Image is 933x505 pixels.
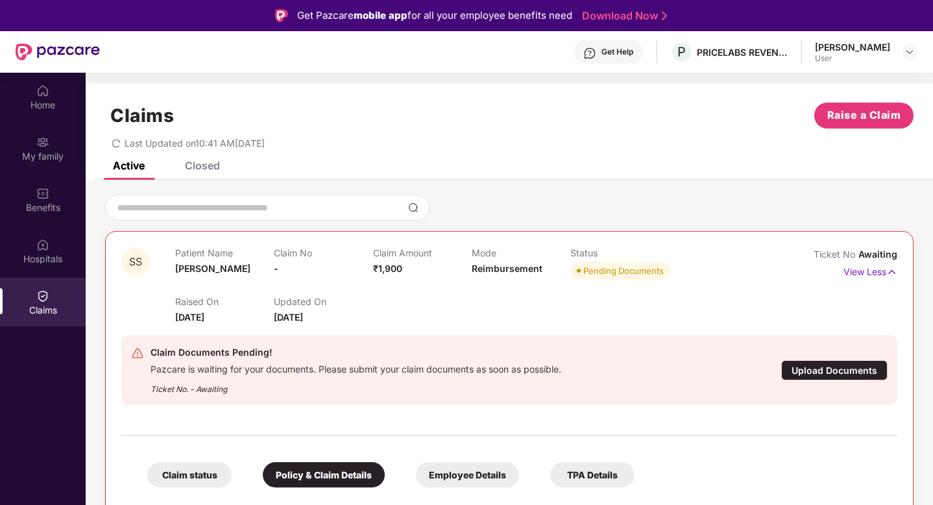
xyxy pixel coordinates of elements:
[814,249,858,260] span: Ticket No
[416,462,519,487] div: Employee Details
[147,462,232,487] div: Claim status
[151,345,561,360] div: Claim Documents Pending!
[36,289,49,302] img: svg+xml;base64,PHN2ZyBpZD0iQ2xhaW0iIHhtbG5zPSJodHRwOi8vd3d3LnczLm9yZy8yMDAwL3N2ZyIgd2lkdGg9IjIwIi...
[175,247,274,258] p: Patient Name
[570,247,669,258] p: Status
[904,47,915,57] img: svg+xml;base64,PHN2ZyBpZD0iRHJvcGRvd24tMzJ4MzIiIHhtbG5zPSJodHRwOi8vd3d3LnczLm9yZy8yMDAwL3N2ZyIgd2...
[697,46,788,58] div: PRICELABS REVENUE SOLUTIONS PRIVATE LIMITED
[36,136,49,149] img: svg+xml;base64,PHN2ZyB3aWR0aD0iMjAiIGhlaWdodD0iMjAiIHZpZXdCb3g9IjAgMCAyMCAyMCIgZmlsbD0ibm9uZSIgeG...
[110,105,174,127] h1: Claims
[151,360,561,375] div: Pazcare is waiting for your documents. Please submit your claim documents as soon as possible.
[781,360,888,380] div: Upload Documents
[274,312,303,323] span: [DATE]
[583,264,664,277] div: Pending Documents
[582,9,663,23] a: Download Now
[274,247,372,258] p: Claim No
[297,8,572,23] div: Get Pazcare for all your employee benefits need
[373,247,472,258] p: Claim Amount
[175,263,250,274] span: [PERSON_NAME]
[662,9,667,23] img: Stroke
[601,47,633,57] div: Get Help
[185,159,220,172] div: Closed
[274,263,278,274] span: -
[550,462,635,487] div: TPA Details
[858,249,897,260] span: Awaiting
[129,256,142,267] span: SS
[583,47,596,60] img: svg+xml;base64,PHN2ZyBpZD0iSGVscC0zMngzMiIgeG1sbnM9Imh0dHA6Ly93d3cudzMub3JnLzIwMDAvc3ZnIiB3aWR0aD...
[36,238,49,251] img: svg+xml;base64,PHN2ZyBpZD0iSG9zcGl0YWxzIiB4bWxucz0iaHR0cDovL3d3dy53My5vcmcvMjAwMC9zdmciIHdpZHRoPS...
[131,347,144,360] img: svg+xml;base64,PHN2ZyB4bWxucz0iaHR0cDovL3d3dy53My5vcmcvMjAwMC9zdmciIHdpZHRoPSIyNCIgaGVpZ2h0PSIyNC...
[677,44,686,60] span: P
[373,263,402,274] span: ₹1,900
[151,375,561,395] div: Ticket No. - Awaiting
[113,159,145,172] div: Active
[408,203,418,213] img: svg+xml;base64,PHN2ZyBpZD0iU2VhcmNoLTMyeDMyIiB4bWxucz0iaHR0cDovL3d3dy53My5vcmcvMjAwMC9zdmciIHdpZH...
[175,312,204,323] span: [DATE]
[827,107,901,123] span: Raise a Claim
[263,462,385,487] div: Policy & Claim Details
[886,265,897,279] img: svg+xml;base64,PHN2ZyB4bWxucz0iaHR0cDovL3d3dy53My5vcmcvMjAwMC9zdmciIHdpZHRoPSIxNyIgaGVpZ2h0PSIxNy...
[472,247,570,258] p: Mode
[274,296,372,307] p: Updated On
[36,187,49,200] img: svg+xml;base64,PHN2ZyBpZD0iQmVuZWZpdHMiIHhtbG5zPSJodHRwOi8vd3d3LnczLm9yZy8yMDAwL3N2ZyIgd2lkdGg9Ij...
[275,9,288,22] img: Logo
[814,103,914,129] button: Raise a Claim
[843,262,897,279] p: View Less
[472,263,542,274] span: Reimbursement
[175,296,274,307] p: Raised On
[354,9,407,21] strong: mobile app
[815,41,890,53] div: [PERSON_NAME]
[125,138,265,149] span: Last Updated on 10:41 AM[DATE]
[815,53,890,64] div: User
[112,138,121,149] span: redo
[36,84,49,97] img: svg+xml;base64,PHN2ZyBpZD0iSG9tZSIgeG1sbnM9Imh0dHA6Ly93d3cudzMub3JnLzIwMDAvc3ZnIiB3aWR0aD0iMjAiIG...
[16,43,100,60] img: New Pazcare Logo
